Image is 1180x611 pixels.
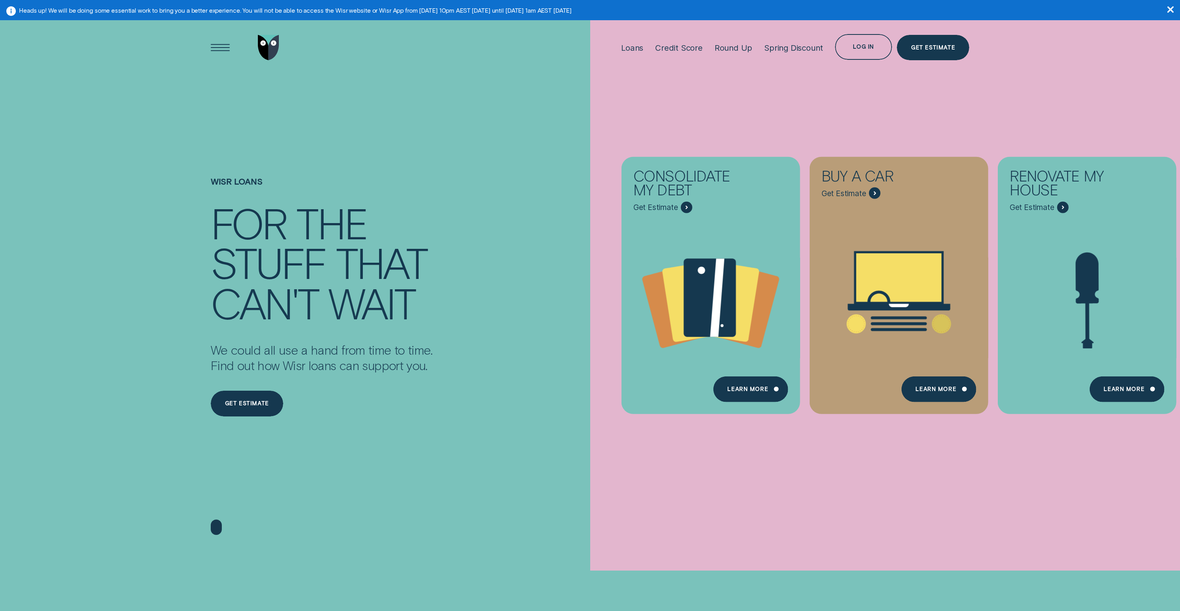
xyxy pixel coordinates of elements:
button: Log in [835,34,892,60]
div: the [296,202,366,242]
a: Learn more [713,376,788,402]
h4: For the stuff that can't wait [211,202,433,322]
div: wait [328,283,415,322]
div: Credit Score [655,43,703,53]
a: Learn More [901,376,976,402]
div: Spring Discount [764,43,823,53]
button: Open Menu [208,35,233,61]
div: Renovate My House [1010,168,1124,201]
a: Consolidate my debt - Learn more [621,157,800,407]
h1: Wisr loans [211,176,433,202]
span: Get Estimate [822,189,866,198]
a: Get Estimate [897,35,969,61]
div: Round Up [715,43,752,53]
a: Get estimate [211,391,283,416]
a: Go to home page [256,19,282,76]
a: Renovate My House - Learn more [998,157,1176,407]
img: Wisr [258,35,279,61]
a: Loans [621,19,643,76]
div: can't [211,283,318,322]
div: Loans [621,43,643,53]
a: Spring Discount [764,19,823,76]
p: We could all use a hand from time to time. Find out how Wisr loans can support you. [211,342,433,373]
div: Buy a car [822,168,936,187]
a: Credit Score [655,19,703,76]
div: that [336,242,427,282]
span: Get Estimate [1010,202,1054,212]
span: Get Estimate [633,202,678,212]
a: Round Up [715,19,752,76]
div: For [211,202,286,242]
div: Consolidate my debt [633,168,747,201]
a: Learn more [1089,376,1164,402]
a: Buy a car - Learn more [810,157,988,407]
div: stuff [211,242,326,282]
